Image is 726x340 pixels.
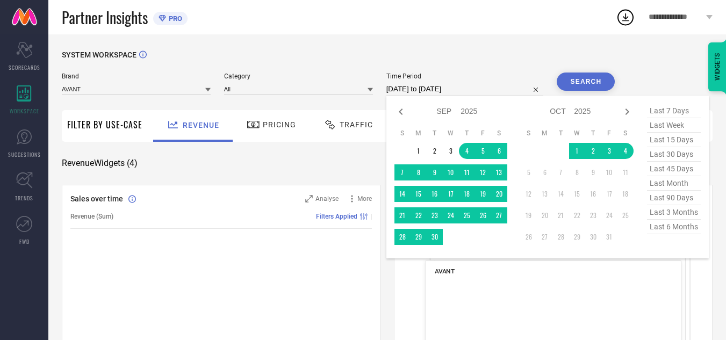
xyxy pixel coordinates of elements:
th: Saturday [617,129,634,138]
span: Time Period [386,73,544,80]
td: Sat Oct 25 2025 [617,207,634,223]
td: Tue Sep 30 2025 [427,229,443,245]
th: Wednesday [443,129,459,138]
td: Tue Oct 21 2025 [553,207,569,223]
th: Friday [601,129,617,138]
span: WORKSPACE [10,107,39,115]
td: Wed Sep 17 2025 [443,186,459,202]
span: SUGGESTIONS [8,150,41,158]
span: last 6 months [647,220,701,234]
button: Search [557,73,615,91]
td: Mon Oct 20 2025 [537,207,553,223]
td: Mon Sep 22 2025 [411,207,427,223]
td: Thu Sep 18 2025 [459,186,475,202]
td: Thu Sep 25 2025 [459,207,475,223]
td: Thu Oct 30 2025 [585,229,601,245]
span: Revenue [183,121,219,129]
svg: Zoom [305,195,313,202]
td: Tue Sep 02 2025 [427,143,443,159]
td: Mon Sep 08 2025 [411,164,427,180]
td: Thu Oct 16 2025 [585,186,601,202]
span: Analyse [315,195,339,202]
span: Traffic [340,120,373,129]
td: Mon Sep 29 2025 [411,229,427,245]
span: last 45 days [647,162,701,176]
td: Sun Oct 12 2025 [521,186,537,202]
td: Sat Sep 13 2025 [491,164,507,180]
td: Tue Oct 28 2025 [553,229,569,245]
span: last 15 days [647,133,701,147]
td: Wed Sep 24 2025 [443,207,459,223]
th: Saturday [491,129,507,138]
td: Tue Sep 23 2025 [427,207,443,223]
td: Fri Sep 05 2025 [475,143,491,159]
td: Sun Oct 19 2025 [521,207,537,223]
td: Fri Sep 26 2025 [475,207,491,223]
th: Monday [411,129,427,138]
th: Wednesday [569,129,585,138]
span: last 30 days [647,147,701,162]
span: last 90 days [647,191,701,205]
td: Fri Oct 10 2025 [601,164,617,180]
span: Partner Insights [62,6,148,28]
span: last 7 days [647,104,701,118]
span: SCORECARDS [9,63,40,71]
td: Fri Sep 12 2025 [475,164,491,180]
th: Sunday [394,129,411,138]
td: Sat Oct 18 2025 [617,186,634,202]
span: More [357,195,372,202]
span: PRO [166,15,182,23]
th: Thursday [459,129,475,138]
span: last month [647,176,701,191]
th: Tuesday [553,129,569,138]
span: Revenue Widgets ( 4 ) [62,158,138,169]
span: AVANT [435,267,455,275]
span: | [370,213,372,220]
td: Fri Oct 17 2025 [601,186,617,202]
td: Tue Sep 09 2025 [427,164,443,180]
span: TRENDS [15,194,33,202]
td: Sun Sep 14 2025 [394,186,411,202]
span: SYSTEM WORKSPACE [62,50,136,59]
span: Revenue (Sum) [70,213,113,220]
th: Thursday [585,129,601,138]
th: Sunday [521,129,537,138]
td: Sun Sep 28 2025 [394,229,411,245]
td: Mon Oct 13 2025 [537,186,553,202]
td: Wed Oct 29 2025 [569,229,585,245]
td: Thu Oct 23 2025 [585,207,601,223]
td: Fri Oct 24 2025 [601,207,617,223]
td: Sun Oct 05 2025 [521,164,537,180]
td: Thu Oct 09 2025 [585,164,601,180]
th: Friday [475,129,491,138]
td: Mon Sep 01 2025 [411,143,427,159]
td: Sat Sep 20 2025 [491,186,507,202]
span: Category [224,73,373,80]
td: Mon Sep 15 2025 [411,186,427,202]
span: last 3 months [647,205,701,220]
td: Wed Oct 15 2025 [569,186,585,202]
td: Wed Oct 08 2025 [569,164,585,180]
span: Filters Applied [316,213,357,220]
td: Tue Oct 14 2025 [553,186,569,202]
div: Next month [621,105,634,118]
td: Wed Sep 10 2025 [443,164,459,180]
span: Filter By Use-Case [67,118,142,131]
div: Open download list [616,8,635,27]
td: Tue Oct 07 2025 [553,164,569,180]
span: FWD [19,237,30,245]
td: Wed Oct 22 2025 [569,207,585,223]
td: Mon Oct 06 2025 [537,164,553,180]
td: Tue Sep 16 2025 [427,186,443,202]
td: Sun Sep 21 2025 [394,207,411,223]
td: Sat Oct 11 2025 [617,164,634,180]
div: Previous month [394,105,407,118]
span: Pricing [263,120,296,129]
td: Fri Sep 19 2025 [475,186,491,202]
td: Sat Sep 27 2025 [491,207,507,223]
td: Sat Sep 06 2025 [491,143,507,159]
td: Wed Sep 03 2025 [443,143,459,159]
td: Fri Oct 31 2025 [601,229,617,245]
input: Select time period [386,83,544,96]
td: Wed Oct 01 2025 [569,143,585,159]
